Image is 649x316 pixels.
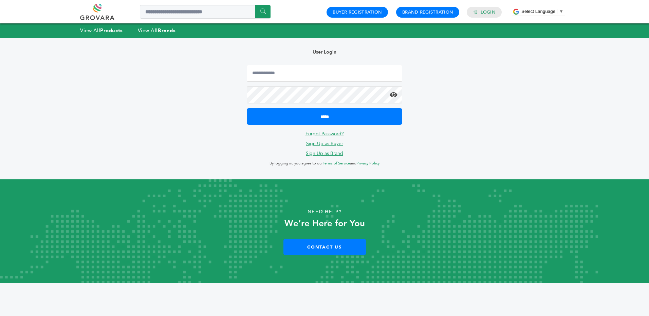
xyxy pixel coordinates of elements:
a: View AllBrands [138,27,176,34]
input: Search a product or brand... [140,5,271,19]
strong: Brands [158,27,175,34]
a: Sign Up as Buyer [306,140,343,147]
a: Contact Us [283,239,366,255]
span: Select Language [521,9,555,14]
a: Brand Registration [402,9,453,15]
a: Buyer Registration [333,9,382,15]
p: By logging in, you agree to our and [247,159,402,167]
a: Terms of Service [323,161,350,166]
b: User Login [313,49,336,55]
input: Password [247,86,402,103]
a: View AllProducts [80,27,123,34]
strong: Products [100,27,123,34]
p: Need Help? [33,207,617,217]
a: Sign Up as Brand [306,150,343,157]
a: Select Language​ [521,9,563,14]
input: Email Address [247,65,402,82]
a: Login [481,9,496,15]
a: Forgot Password? [305,131,344,137]
strong: We’re Here for You [284,217,365,230]
a: Privacy Policy [356,161,379,166]
span: ▼ [559,9,563,14]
